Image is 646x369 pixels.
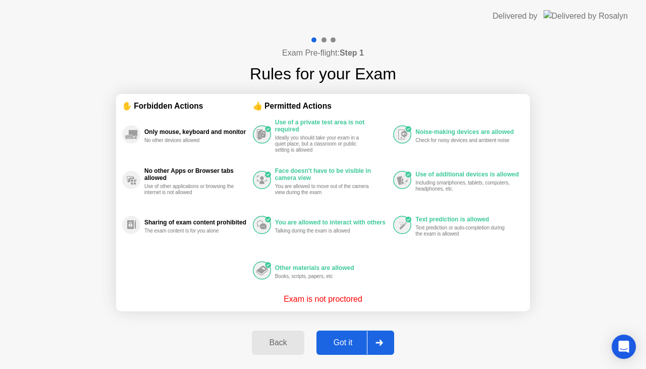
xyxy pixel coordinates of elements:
div: Talking during the exam is allowed [275,228,370,234]
button: Got it [316,331,394,355]
div: Check for noisy devices and ambient noise [415,137,511,144]
div: Got it [319,338,367,347]
div: The exam content is for you alone [144,228,240,234]
img: Delivered by Rosalyn [544,10,628,22]
div: Delivered by [493,10,537,22]
div: Face doesn't have to be visible in camera view [275,167,389,181]
b: Step 1 [340,49,364,57]
div: Sharing of exam content prohibited [144,219,248,226]
div: Text prediction or auto-completion during the exam is allowed [415,225,511,237]
div: Books, scripts, papers, etc [275,273,370,280]
div: ✋ Forbidden Actions [122,100,253,112]
div: Open Intercom Messenger [612,335,636,359]
h1: Rules for your Exam [250,62,396,86]
div: No other Apps or Browser tabs allowed [144,167,248,181]
div: You are allowed to interact with others [275,219,389,226]
div: Noise-making devices are allowed [415,128,519,135]
div: You are allowed to move out of the camera view during the exam [275,183,370,196]
div: Ideally you should take your exam in a quiet place, but a classroom or public setting is allowed [275,135,370,153]
div: Use of other applications or browsing the internet is not allowed [144,183,240,196]
div: Other materials are allowed [275,264,389,271]
div: No other devices allowed [144,137,240,144]
div: Text prediction is allowed [415,216,519,223]
div: Use of additional devices is allowed [415,171,519,178]
div: Back [255,338,301,347]
div: Only mouse, keyboard and monitor [144,128,248,135]
div: Including smartphones, tablets, computers, headphones, etc. [415,180,511,192]
h4: Exam Pre-flight: [282,47,364,59]
p: Exam is not proctored [284,293,362,305]
div: 👍 Permitted Actions [253,100,524,112]
div: Use of a private test area is not required [275,119,389,133]
button: Back [252,331,304,355]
